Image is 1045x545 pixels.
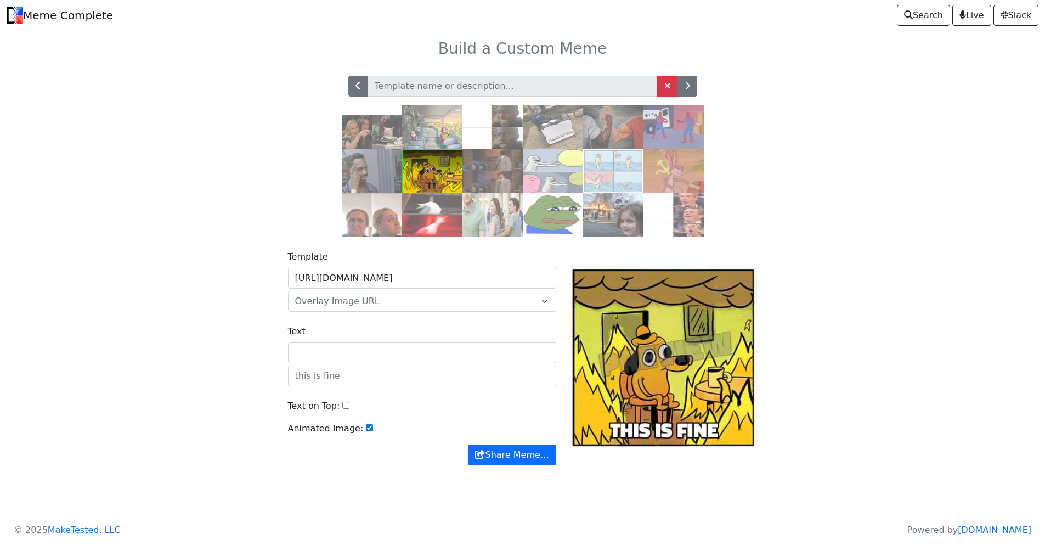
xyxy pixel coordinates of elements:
[907,524,1031,537] p: Powered by
[7,4,113,26] a: Meme Complete
[288,291,556,312] span: Overlay Image URL
[167,40,878,58] h3: Build a Custom Meme
[402,105,462,149] img: bus.jpg
[523,149,583,193] img: balloon.jpg
[342,193,402,237] img: kombucha.jpg
[288,422,364,435] label: Animated Image:
[288,400,340,413] label: Text on Top:
[523,105,583,149] img: cmm.jpg
[368,76,658,97] input: Template name or description...
[7,7,23,24] img: Meme Complete
[897,5,950,26] a: Search
[48,525,121,535] a: MakeTested, LLC
[643,105,704,149] img: spiderman.jpg
[288,366,556,386] input: this is fine
[959,9,984,22] span: Live
[643,193,704,237] img: vince.jpg
[583,149,643,193] img: drowning.jpg
[14,524,121,537] p: © 2025
[993,5,1038,26] a: Slack
[583,105,643,149] img: handshake.jpg
[288,250,328,263] label: Template
[462,149,523,193] img: wkh.jpg
[462,193,523,237] img: dg.jpg
[342,149,402,193] img: rollsafe.jpg
[958,525,1031,535] a: [DOMAIN_NAME]
[643,149,704,193] img: cbb.jpg
[1001,9,1031,22] span: Slack
[952,5,991,26] a: Live
[523,193,583,237] img: sadfrog.jpg
[288,325,306,338] label: Text
[468,445,556,465] button: Share Meme…
[462,105,523,149] img: dbg.jpg
[402,193,462,237] img: seagull.jpg
[342,105,402,149] img: woman-cat.jpg
[904,9,943,22] span: Search
[583,193,643,237] img: disastergirl.jpg
[288,268,556,289] input: Background Image URL
[402,149,462,193] img: fine.jpg
[295,296,380,306] span: Overlay Image URL
[295,295,536,308] span: Overlay Image URL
